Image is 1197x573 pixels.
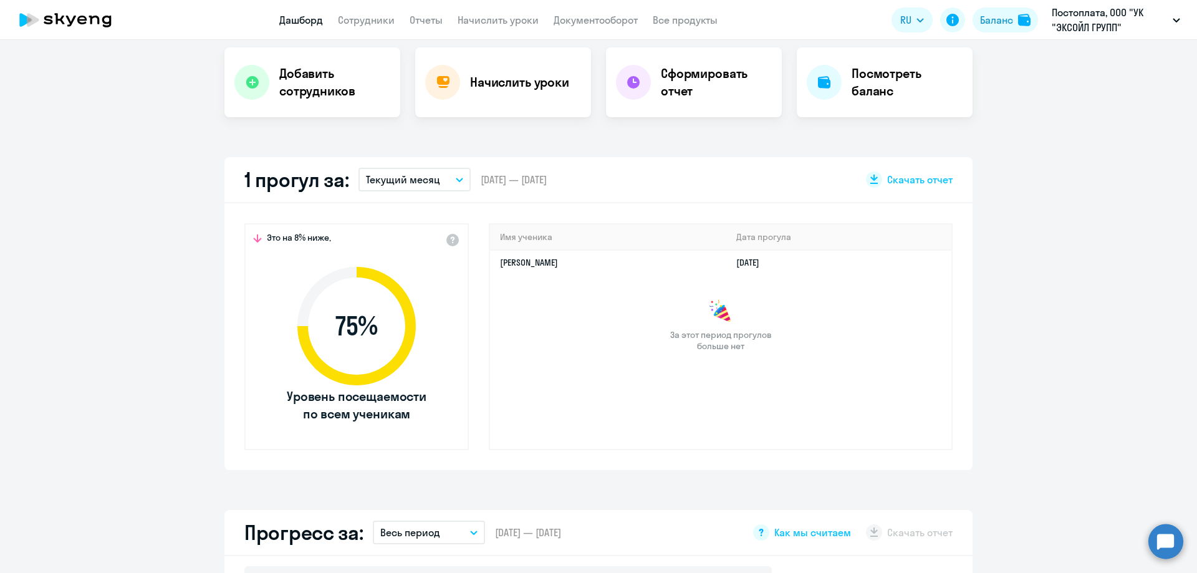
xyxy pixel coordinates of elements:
[267,232,331,247] span: Это на 8% ниже,
[500,257,558,268] a: [PERSON_NAME]
[358,168,471,191] button: Текущий месяц
[338,14,395,26] a: Сотрудники
[980,12,1013,27] div: Баланс
[481,173,547,186] span: [DATE] — [DATE]
[373,521,485,544] button: Весь период
[279,14,323,26] a: Дашборд
[973,7,1038,32] button: Балансbalance
[279,65,390,100] h4: Добавить сотрудников
[887,173,953,186] span: Скачать отчет
[900,12,911,27] span: RU
[366,172,440,187] p: Текущий месяц
[410,14,443,26] a: Отчеты
[244,167,349,192] h2: 1 прогул за:
[1018,14,1031,26] img: balance
[495,526,561,539] span: [DATE] — [DATE]
[726,224,951,250] th: Дата прогула
[458,14,539,26] a: Начислить уроки
[470,74,569,91] h4: Начислить уроки
[1046,5,1186,35] button: Постоплата, ООО "УК "ЭКСОЙЛ ГРУПП"
[774,526,851,539] span: Как мы считаем
[852,65,963,100] h4: Посмотреть баланс
[661,65,772,100] h4: Сформировать отчет
[668,329,773,352] span: За этот период прогулов больше нет
[285,388,428,423] span: Уровень посещаемости по всем ученикам
[1052,5,1168,35] p: Постоплата, ООО "УК "ЭКСОЙЛ ГРУПП"
[285,311,428,341] span: 75 %
[653,14,718,26] a: Все продукты
[708,299,733,324] img: congrats
[736,257,769,268] a: [DATE]
[380,525,440,540] p: Весь период
[554,14,638,26] a: Документооборот
[490,224,726,250] th: Имя ученика
[892,7,933,32] button: RU
[244,520,363,545] h2: Прогресс за:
